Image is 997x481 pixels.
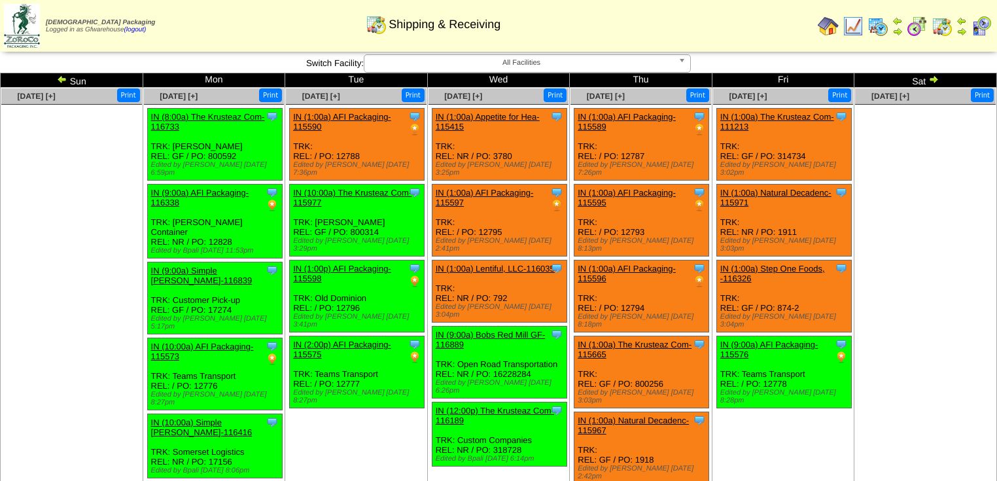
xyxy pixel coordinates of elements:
[432,402,567,467] div: TRK: Custom Companies REL: NR / PO: 318728
[389,18,500,31] span: Shipping & Receiving
[867,16,888,37] img: calendarprod.gif
[436,188,534,207] a: IN (1:00a) AFI Packaging-115597
[720,264,825,283] a: IN (1:00a) Step One Foods, -116326
[151,161,282,177] div: Edited by [PERSON_NAME] [DATE] 6:59pm
[444,92,482,101] a: [DATE] [+]
[285,73,428,88] td: Tue
[574,185,709,257] div: TRK: REL: / PO: 12793
[302,92,340,101] a: [DATE] [+]
[550,404,563,417] img: Tooltip
[408,123,421,136] img: PO
[578,340,691,359] a: IN (1:00a) The Krusteaz Com-115665
[293,389,424,404] div: Edited by [PERSON_NAME] [DATE] 8:27pm
[293,313,424,329] div: Edited by [PERSON_NAME] [DATE] 3:41pm
[720,161,851,177] div: Edited by [PERSON_NAME] [DATE] 3:02pm
[843,16,864,37] img: line_graph.gif
[293,340,391,359] a: IN (2:00p) AFI Packaging-115575
[578,389,708,404] div: Edited by [PERSON_NAME] [DATE] 3:03pm
[892,26,903,37] img: arrowright.gif
[729,92,767,101] span: [DATE] [+]
[147,338,282,410] div: TRK: Teams Transport REL: / PO: 12776
[432,260,567,323] div: TRK: REL: NR / PO: 792
[4,4,40,48] img: zoroco-logo-small.webp
[293,112,391,132] a: IN (1:00a) AFI Packaging-115590
[550,199,563,212] img: PO
[408,338,421,351] img: Tooltip
[693,414,706,427] img: Tooltip
[117,88,140,102] button: Print
[408,110,421,123] img: Tooltip
[151,467,282,474] div: Edited by Bpali [DATE] 8:06pm
[693,338,706,351] img: Tooltip
[290,185,425,257] div: TRK: [PERSON_NAME] REL: GF / PO: 800314
[266,186,279,199] img: Tooltip
[956,26,967,37] img: arrowright.gif
[18,92,56,101] a: [DATE] [+]
[436,455,567,463] div: Edited by Bpali [DATE] 6:14pm
[151,112,265,132] a: IN (8:00a) The Krusteaz Com-116733
[578,112,676,132] a: IN (1:00a) AFI Packaging-115589
[932,16,953,37] img: calendarinout.gif
[716,185,851,257] div: TRK: REL: NR / PO: 1911
[712,73,854,88] td: Fri
[587,92,625,101] a: [DATE] [+]
[578,188,676,207] a: IN (1:00a) AFI Packaging-115595
[574,109,709,181] div: TRK: REL: / PO: 12787
[290,336,425,408] div: TRK: Teams Transport REL: / PO: 12777
[436,379,567,395] div: Edited by [PERSON_NAME] [DATE] 6:26pm
[151,315,282,330] div: Edited by [PERSON_NAME] [DATE] 5:17pm
[147,414,282,478] div: TRK: Somerset Logistics REL: NR / PO: 17156
[408,186,421,199] img: Tooltip
[366,14,387,35] img: calendarinout.gif
[151,266,253,285] a: IN (9:00a) Simple [PERSON_NAME]-116839
[124,26,147,33] a: (logout)
[427,73,570,88] td: Wed
[408,351,421,364] img: PO
[151,418,253,437] a: IN (10:00a) Simple [PERSON_NAME]-116416
[436,237,567,253] div: Edited by [PERSON_NAME] [DATE] 2:41pm
[550,186,563,199] img: Tooltip
[971,88,994,102] button: Print
[290,260,425,332] div: TRK: Old Dominion REL: / PO: 12796
[720,188,831,207] a: IN (1:00a) Natural Decadenc-115971
[550,328,563,341] img: Tooltip
[574,260,709,332] div: TRK: REL: / PO: 12794
[151,247,282,255] div: Edited by Bpali [DATE] 11:53pm
[293,264,391,283] a: IN (1:00p) AFI Packaging-115598
[907,16,928,37] img: calendarblend.gif
[544,88,567,102] button: Print
[693,123,706,136] img: PO
[293,161,424,177] div: Edited by [PERSON_NAME] [DATE] 7:36pm
[550,262,563,275] img: Tooltip
[151,391,282,406] div: Edited by [PERSON_NAME] [DATE] 8:27pm
[408,275,421,288] img: PO
[720,112,834,132] a: IN (1:00a) The Krusteaz Com-111213
[720,237,851,253] div: Edited by [PERSON_NAME] [DATE] 3:03pm
[160,92,198,101] span: [DATE] [+]
[835,338,848,351] img: Tooltip
[432,109,567,181] div: TRK: REL: NR / PO: 3780
[693,110,706,123] img: Tooltip
[266,353,279,366] img: PO
[693,186,706,199] img: Tooltip
[436,406,554,425] a: IN (12:00p) The Krusteaz Com-116189
[57,74,67,84] img: arrowleft.gif
[570,73,712,88] td: Thu
[143,73,285,88] td: Mon
[370,55,673,71] span: All Facilities
[266,199,279,212] img: PO
[818,16,839,37] img: home.gif
[259,88,282,102] button: Print
[828,88,851,102] button: Print
[151,188,249,207] a: IN (9:00a) AFI Packaging-116338
[578,416,689,435] a: IN (1:00a) Natural Decadenc-115967
[266,416,279,429] img: Tooltip
[147,109,282,181] div: TRK: [PERSON_NAME] REL: GF / PO: 800592
[436,264,555,274] a: IN (1:00a) Lentiful, LLC-116035
[147,262,282,334] div: TRK: Customer Pick-up REL: GF / PO: 17274
[578,237,708,253] div: Edited by [PERSON_NAME] [DATE] 8:13pm
[578,264,676,283] a: IN (1:00a) AFI Packaging-115596
[151,342,254,361] a: IN (10:00a) AFI Packaging-115573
